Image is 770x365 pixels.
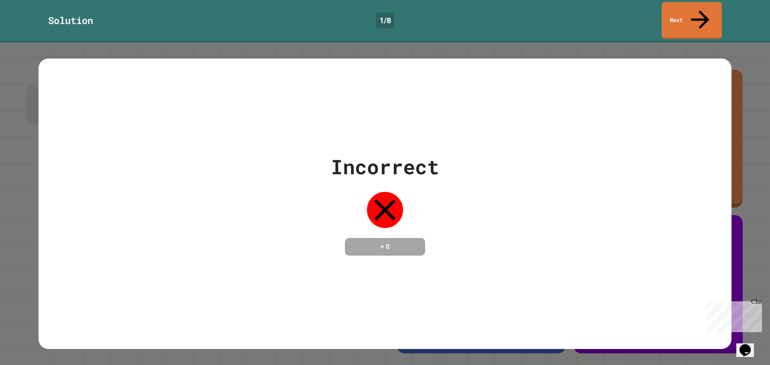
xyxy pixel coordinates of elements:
[376,12,394,28] div: 1 / 8
[331,152,439,182] div: Incorrect
[48,13,93,28] div: Solution
[662,2,722,39] a: Next
[736,333,762,357] iframe: chat widget
[353,242,417,252] h4: + 0
[703,298,762,332] iframe: chat widget
[3,3,55,51] div: Chat with us now!Close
